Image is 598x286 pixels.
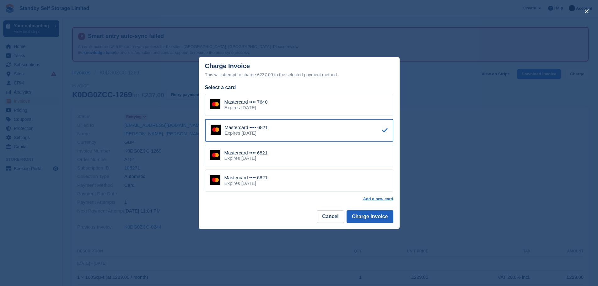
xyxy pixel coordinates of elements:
div: Expires [DATE] [224,181,268,186]
div: Charge Invoice [205,62,393,78]
div: Mastercard •••• 6821 [225,125,268,130]
div: Expires [DATE] [225,130,268,136]
div: Mastercard •••• 6821 [224,150,268,156]
div: Mastercard •••• 7640 [224,99,268,105]
img: Mastercard Logo [210,99,220,109]
img: Mastercard Logo [210,150,220,160]
a: Add a new card [363,197,393,202]
div: Mastercard •••• 6821 [224,175,268,181]
button: close [582,6,592,16]
div: This will attempt to charge £237.00 to the selected payment method. [205,71,393,78]
div: Expires [DATE] [224,105,268,111]
button: Cancel [317,210,344,223]
div: Select a card [205,84,393,91]
img: Mastercard Logo [211,125,221,135]
div: Expires [DATE] [224,155,268,161]
img: Mastercard Logo [210,175,220,185]
button: Charge Invoice [347,210,393,223]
